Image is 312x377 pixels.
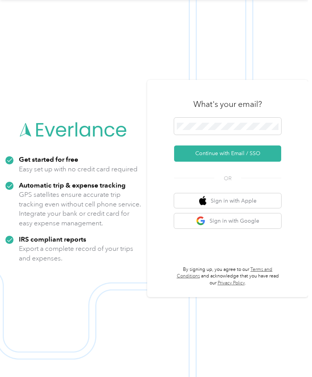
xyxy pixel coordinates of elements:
[19,235,86,243] strong: IRS compliant reports
[19,244,142,263] p: Export a complete record of your trips and expenses.
[19,181,126,189] strong: Automatic trip & expense tracking
[174,193,281,208] button: apple logoSign in with Apple
[19,164,138,174] p: Easy set up with no credit card required
[199,196,207,206] img: apple logo
[196,216,206,226] img: google logo
[19,155,78,163] strong: Get started for free
[174,266,281,287] p: By signing up, you agree to our and acknowledge that you have read our .
[193,99,262,110] h3: What's your email?
[174,213,281,228] button: google logoSign in with Google
[19,190,142,228] p: GPS satellites ensure accurate trip tracking even without cell phone service. Integrate your bank...
[174,145,281,162] button: Continue with Email / SSO
[218,280,245,286] a: Privacy Policy
[214,174,241,183] span: OR
[177,267,273,279] a: Terms and Conditions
